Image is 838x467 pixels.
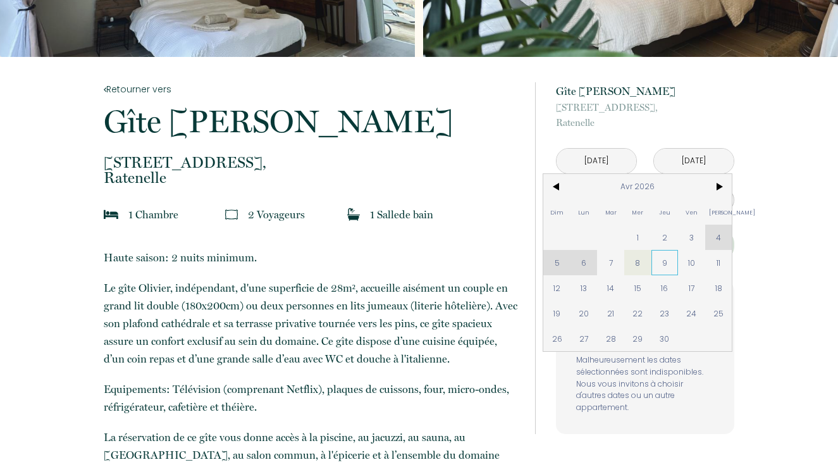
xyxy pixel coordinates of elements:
p: Ratenelle [556,100,734,130]
span: [STREET_ADDRESS], [104,155,519,170]
span: 3 [678,225,705,250]
span: 25 [705,301,732,326]
span: 24 [678,301,705,326]
span: 30 [651,326,679,351]
span: 28 [597,326,624,351]
span: 7 [597,250,624,275]
span: 11 [705,250,732,275]
span: Lun [570,199,598,225]
p: 2 Voyageur [248,206,305,223]
span: 16 [651,275,679,301]
input: Arrivée [557,149,636,173]
p: Gîte [PERSON_NAME] [556,82,734,100]
span: 13 [570,275,598,301]
span: 1 [624,225,651,250]
span: Dim [543,199,570,225]
p: 1 Chambre [128,206,178,223]
span: 14 [597,275,624,301]
p: Gîte [PERSON_NAME] [104,106,519,137]
p: Haute saison: 2 nuits minimum. [104,249,519,266]
a: Retourner vers [104,82,519,96]
span: < [543,174,570,199]
span: s [300,208,305,221]
span: 29 [624,326,651,351]
p: Ratenelle [104,155,519,185]
img: guests [225,208,238,221]
span: 17 [678,275,705,301]
span: Jeu [651,199,679,225]
p: Le gîte Olivier, indépendant, d'une superficie de 28m², accueille aisément un couple en grand lit... [104,279,519,368]
span: Mar [597,199,624,225]
p: 1 Salle de bain [370,206,433,223]
span: 26 [543,326,570,351]
span: Ven [678,199,705,225]
span: 15 [624,275,651,301]
p: Equipements: Télévision (comprenant Netflix), plaques de cuissons, four, micro-ondes, réfrigérate... [104,380,519,416]
span: [STREET_ADDRESS], [556,100,734,115]
span: 18 [705,275,732,301]
span: 21 [597,301,624,326]
span: [PERSON_NAME] [705,199,732,225]
span: Avr 2026 [570,174,705,199]
input: Départ [654,149,734,173]
p: Malheureusement les dates sélectionnées sont indisponibles. Nous vous invitons à choisir d'autres... [576,354,714,414]
span: 20 [570,301,598,326]
span: > [705,174,732,199]
span: 12 [543,275,570,301]
span: 10 [678,250,705,275]
span: 22 [624,301,651,326]
span: 2 [651,225,679,250]
span: Mer [624,199,651,225]
span: 9 [651,250,679,275]
span: 23 [651,301,679,326]
span: 19 [543,301,570,326]
span: 8 [624,250,651,275]
span: 27 [570,326,598,351]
